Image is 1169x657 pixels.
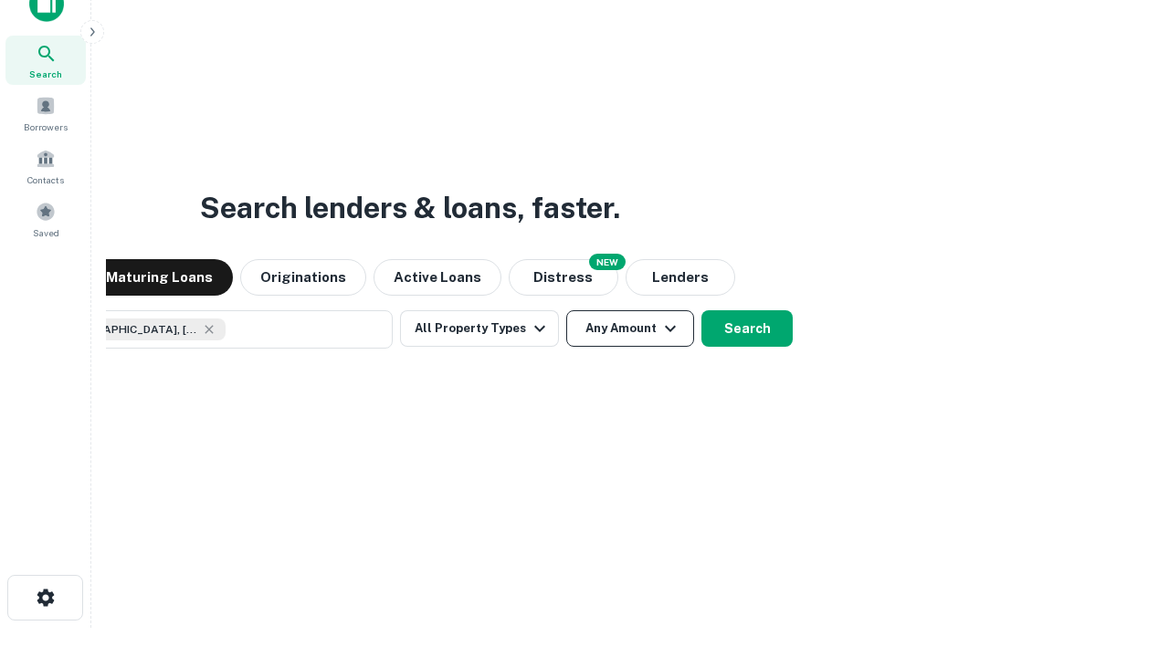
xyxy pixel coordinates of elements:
button: Originations [240,259,366,296]
span: Search [29,67,62,81]
div: NEW [589,254,626,270]
a: Saved [5,194,86,244]
span: Borrowers [24,120,68,134]
a: Borrowers [5,89,86,138]
button: Active Loans [374,259,501,296]
button: Any Amount [566,310,694,347]
button: Maturing Loans [86,259,233,296]
iframe: Chat Widget [1078,511,1169,599]
button: Search distressed loans with lien and other non-mortgage details. [509,259,618,296]
button: Search [701,310,793,347]
button: All Property Types [400,310,559,347]
span: Saved [33,225,59,240]
button: [GEOGRAPHIC_DATA], [GEOGRAPHIC_DATA], [GEOGRAPHIC_DATA] [27,310,393,349]
h3: Search lenders & loans, faster. [200,186,620,230]
span: [GEOGRAPHIC_DATA], [GEOGRAPHIC_DATA], [GEOGRAPHIC_DATA] [61,321,198,338]
a: Contacts [5,141,86,191]
a: Search [5,36,86,85]
span: Contacts [27,172,64,187]
button: Lenders [626,259,735,296]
